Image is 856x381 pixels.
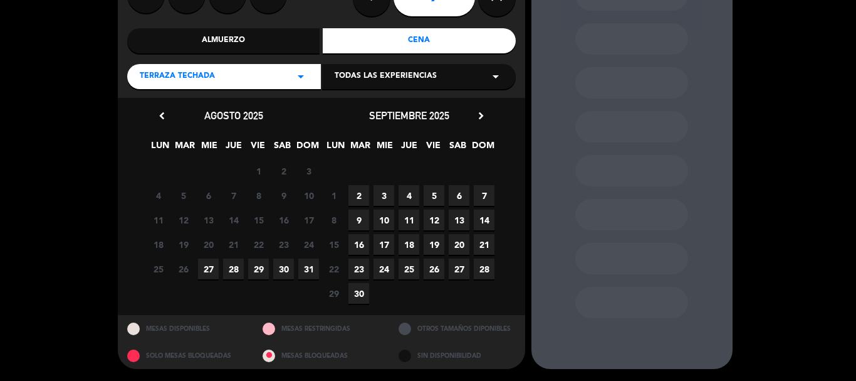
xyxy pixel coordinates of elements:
[474,210,494,230] span: 14
[223,138,244,159] span: JUE
[253,342,389,369] div: MESAS BLOQUEADAS
[198,185,219,206] span: 6
[348,259,369,279] span: 23
[348,210,369,230] span: 9
[148,259,169,279] span: 25
[348,283,369,304] span: 30
[389,315,525,342] div: OTROS TAMAÑOS DIPONIBLES
[323,210,344,230] span: 8
[198,210,219,230] span: 13
[348,185,369,206] span: 2
[173,185,194,206] span: 5
[174,138,195,159] span: MAR
[374,138,395,159] span: MIE
[399,185,419,206] span: 4
[173,234,194,255] span: 19
[118,342,254,369] div: SOLO MESAS BLOQUEADAS
[293,69,308,84] i: arrow_drop_down
[323,185,344,206] span: 1
[373,234,394,255] span: 17
[199,138,219,159] span: MIE
[248,185,269,206] span: 8
[118,315,254,342] div: MESAS DISPONIBLES
[373,210,394,230] span: 10
[173,259,194,279] span: 26
[248,210,269,230] span: 15
[155,109,169,122] i: chevron_left
[148,210,169,230] span: 11
[273,185,294,206] span: 9
[298,259,319,279] span: 31
[325,138,346,159] span: LUN
[273,161,294,181] span: 2
[248,259,269,279] span: 29
[223,210,244,230] span: 14
[173,210,194,230] span: 12
[424,185,444,206] span: 5
[323,283,344,304] span: 29
[373,259,394,279] span: 24
[272,138,293,159] span: SAB
[424,259,444,279] span: 26
[488,69,503,84] i: arrow_drop_down
[449,210,469,230] span: 13
[204,109,263,122] span: agosto 2025
[323,234,344,255] span: 15
[323,259,344,279] span: 22
[424,210,444,230] span: 12
[424,234,444,255] span: 19
[273,234,294,255] span: 23
[296,138,317,159] span: DOM
[472,138,493,159] span: DOM
[474,259,494,279] span: 28
[150,138,170,159] span: LUN
[474,234,494,255] span: 21
[369,109,449,122] span: septiembre 2025
[474,185,494,206] span: 7
[273,259,294,279] span: 30
[148,234,169,255] span: 18
[223,259,244,279] span: 28
[399,259,419,279] span: 25
[389,342,525,369] div: SIN DISPONIBILIDAD
[148,185,169,206] span: 4
[198,234,219,255] span: 20
[298,210,319,230] span: 17
[248,161,269,181] span: 1
[253,315,389,342] div: MESAS RESTRINGIDAS
[323,28,516,53] div: Cena
[474,109,488,122] i: chevron_right
[399,138,419,159] span: JUE
[373,185,394,206] span: 3
[399,210,419,230] span: 11
[449,259,469,279] span: 27
[298,234,319,255] span: 24
[223,234,244,255] span: 21
[248,234,269,255] span: 22
[348,234,369,255] span: 16
[449,234,469,255] span: 20
[298,161,319,181] span: 3
[449,185,469,206] span: 6
[198,259,219,279] span: 27
[298,185,319,206] span: 10
[248,138,268,159] span: VIE
[423,138,444,159] span: VIE
[335,70,437,83] span: Todas las experiencias
[399,234,419,255] span: 18
[223,185,244,206] span: 7
[350,138,370,159] span: MAR
[447,138,468,159] span: SAB
[127,28,320,53] div: Almuerzo
[140,70,215,83] span: TERRAZA TECHADA
[273,210,294,230] span: 16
